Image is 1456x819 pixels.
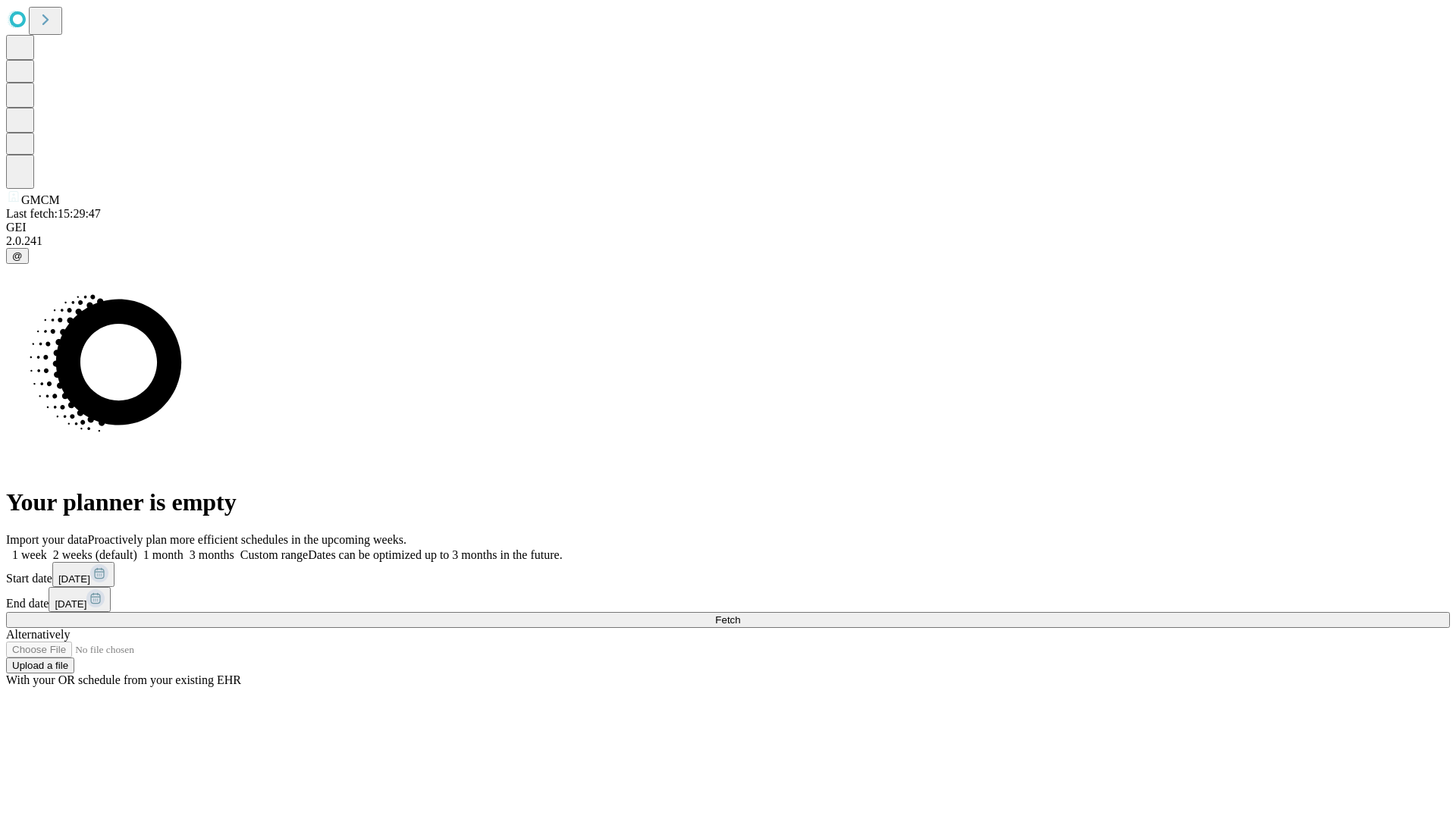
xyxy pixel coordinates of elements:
[6,587,1450,612] div: End date
[53,548,137,561] span: 2 weeks (default)
[88,533,406,546] span: Proactively plan more efficient schedules in the upcoming weeks.
[6,488,1450,516] h1: Your planner is empty
[58,573,90,585] span: [DATE]
[6,207,101,220] span: Last fetch: 15:29:47
[6,234,1450,248] div: 2.0.241
[6,562,1450,587] div: Start date
[6,248,29,264] button: @
[49,587,111,612] button: [DATE]
[6,533,88,546] span: Import your data
[55,598,86,610] span: [DATE]
[6,628,70,641] span: Alternatively
[715,614,740,626] span: Fetch
[6,612,1450,628] button: Fetch
[190,548,234,561] span: 3 months
[240,548,308,561] span: Custom range
[143,548,184,561] span: 1 month
[21,193,60,206] span: GMCM
[6,221,1450,234] div: GEI
[6,673,241,686] span: With your OR schedule from your existing EHR
[308,548,562,561] span: Dates can be optimized up to 3 months in the future.
[12,250,23,262] span: @
[12,548,47,561] span: 1 week
[52,562,115,587] button: [DATE]
[6,657,74,673] button: Upload a file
